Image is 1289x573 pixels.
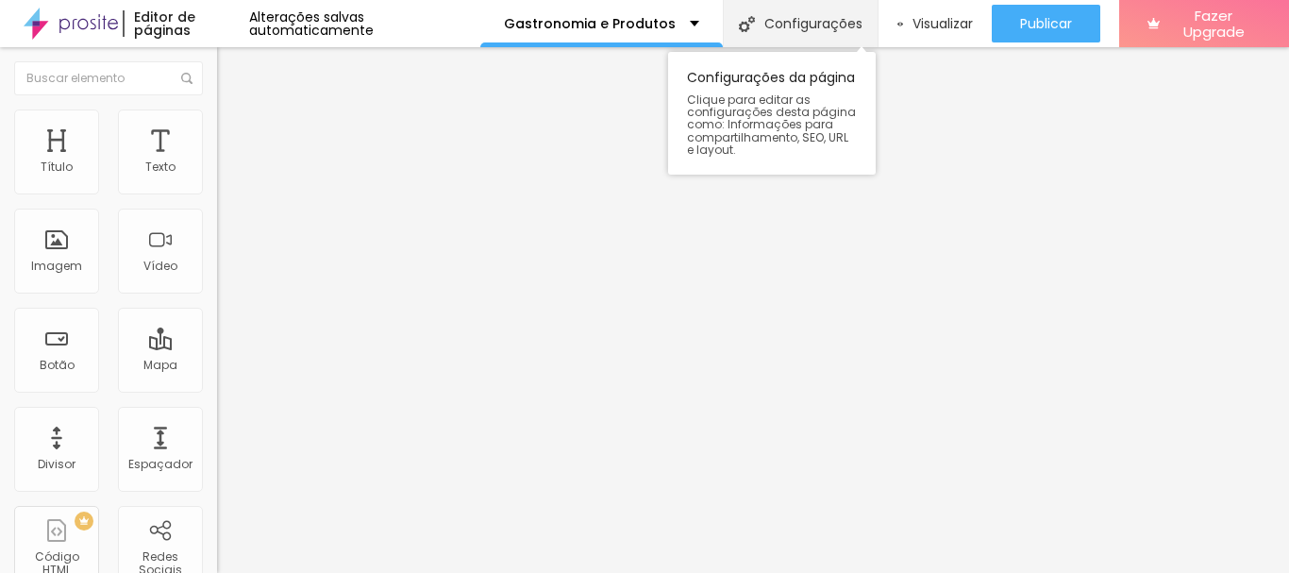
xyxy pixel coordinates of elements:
button: Visualizar [879,5,992,42]
div: Divisor [38,458,75,471]
div: Editor de páginas [123,10,249,37]
button: Publicar [992,5,1100,42]
div: Botão [40,359,75,372]
div: Espaçador [128,458,193,471]
span: Visualizar [912,16,973,31]
div: Alterações salvas automaticamente [249,10,480,37]
img: view-1.svg [897,16,903,32]
div: Imagem [31,260,82,273]
span: Publicar [1020,16,1072,31]
div: Vídeo [143,260,177,273]
div: Texto [145,160,176,174]
input: Buscar elemento [14,61,203,95]
img: Icone [181,73,193,84]
span: Clique para editar as configurações desta página como: Informações para compartilhamento, SEO, UR... [687,93,857,156]
span: Fazer Upgrade [1167,8,1261,41]
iframe: Editor [217,47,1289,573]
img: Icone [739,16,755,32]
div: Título [41,160,73,174]
p: Gastronomia e Produtos [504,17,676,30]
div: Mapa [143,359,177,372]
div: Configurações da página [668,52,876,175]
